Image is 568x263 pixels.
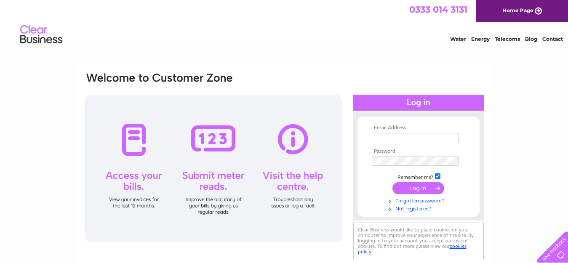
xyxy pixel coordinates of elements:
[525,36,537,42] a: Blog
[372,196,467,204] a: Forgotten password?
[358,243,467,255] a: cookies policy
[372,204,467,212] a: Not registered?
[85,5,483,41] div: Clear Business is a trading name of Verastar Limited (registered in [GEOGRAPHIC_DATA] No. 3667643...
[471,36,490,42] a: Energy
[370,149,467,154] th: Password:
[370,125,467,131] th: Email Address:
[353,223,484,259] div: Clear Business would like to place cookies on your computer to improve your experience of the sit...
[392,182,444,194] input: Submit
[20,22,63,48] img: logo.png
[542,36,563,42] a: Contact
[450,36,466,42] a: Water
[495,36,520,42] a: Telecoms
[409,4,467,15] a: 0333 014 3131
[370,172,467,181] td: Remember me?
